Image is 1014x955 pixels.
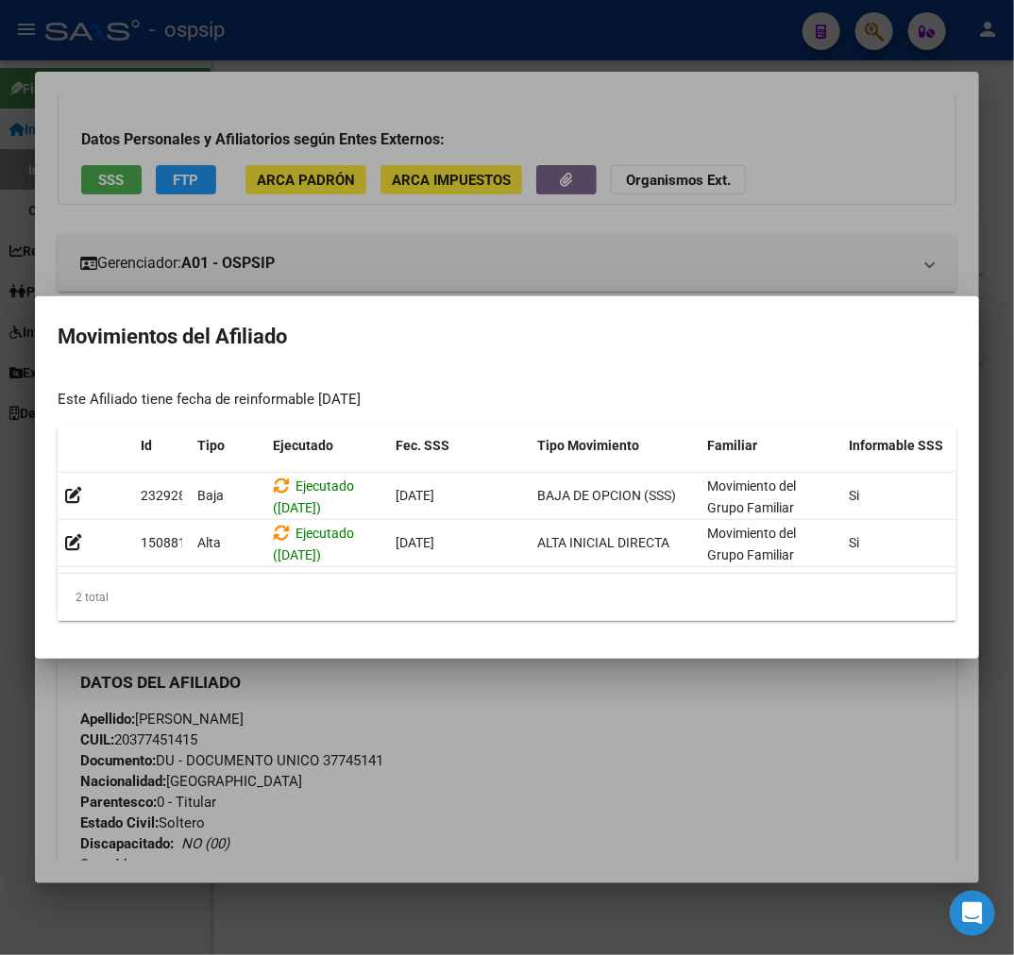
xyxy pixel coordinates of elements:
[950,891,995,936] div: Open Intercom Messenger
[58,574,956,621] div: 2 total
[273,526,354,562] span: Ejecutado ([DATE])
[273,438,333,453] span: Ejecutado
[707,526,796,562] span: Movimiento del Grupo Familiar
[841,426,983,466] datatable-header-cell: Informable SSS
[537,438,639,453] span: Tipo Movimiento
[537,488,676,503] span: BAJA DE OPCION (SSS)
[197,488,224,503] span: Baja
[273,478,354,515] span: Ejecutado ([DATE])
[388,426,530,466] datatable-header-cell: Fec. SSS
[58,389,956,410] div: Este Afiliado tiene fecha de reinformable [DATE]
[530,426,700,466] datatable-header-cell: Tipo Movimiento
[141,535,186,550] span: 150881
[190,426,265,466] datatable-header-cell: Tipo
[197,438,225,453] span: Tipo
[707,438,757,453] span: Familiar
[265,426,388,466] datatable-header-cell: Ejecutado
[849,535,859,550] span: Si
[197,535,221,550] span: Alta
[849,438,943,453] span: Informable SSS
[133,426,190,466] datatable-header-cell: Id
[58,319,956,355] h2: Movimientos del Afiliado
[141,488,186,503] span: 232928
[396,438,449,453] span: Fec. SSS
[141,438,152,453] span: Id
[849,488,859,503] span: Si
[396,535,434,550] span: [DATE]
[396,488,434,503] span: [DATE]
[537,535,669,550] span: ALTA INICIAL DIRECTA
[700,426,841,466] datatable-header-cell: Familiar
[707,478,796,515] span: Movimiento del Grupo Familiar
